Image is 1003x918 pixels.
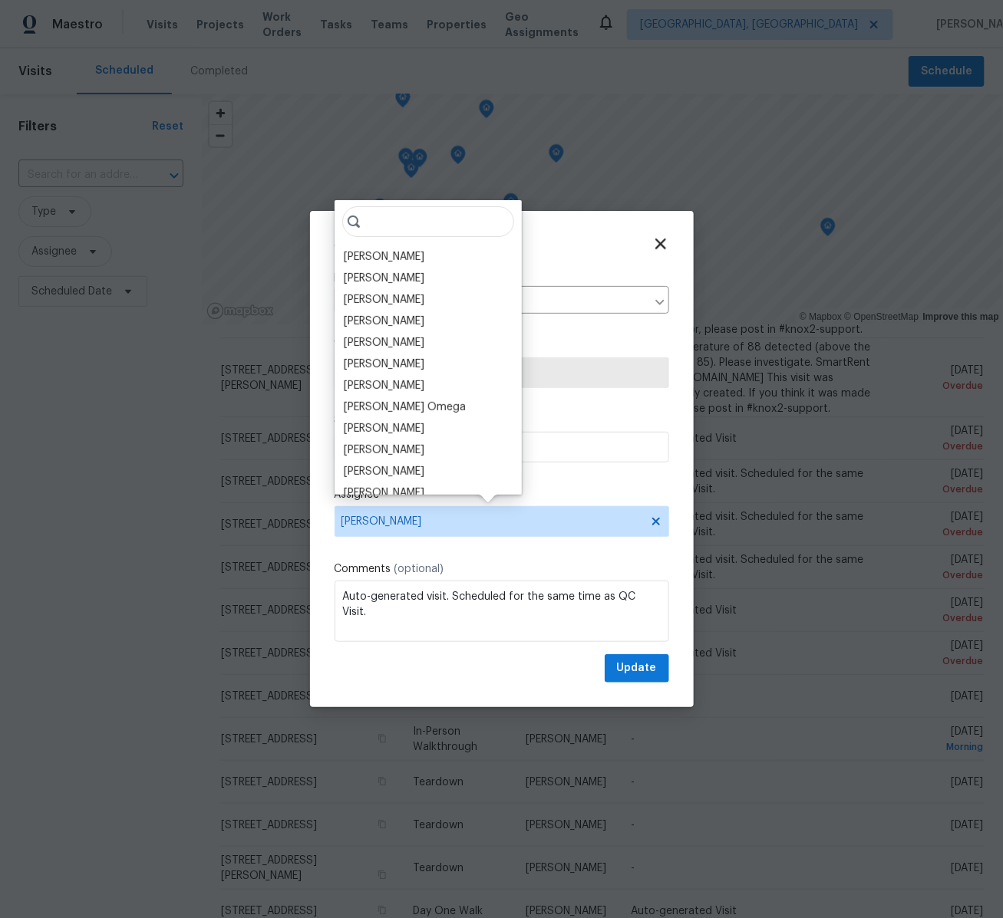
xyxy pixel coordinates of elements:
[341,515,642,528] span: [PERSON_NAME]
[394,564,444,574] span: (optional)
[344,314,424,329] div: [PERSON_NAME]
[652,235,669,253] span: Close
[617,659,657,678] span: Update
[344,378,424,393] div: [PERSON_NAME]
[344,357,424,372] div: [PERSON_NAME]
[335,487,669,502] label: Assignee
[344,292,424,308] div: [PERSON_NAME]
[344,421,424,436] div: [PERSON_NAME]
[344,271,424,286] div: [PERSON_NAME]
[344,485,424,501] div: [PERSON_NAME]
[344,335,424,350] div: [PERSON_NAME]
[344,400,466,415] div: [PERSON_NAME] Omega
[344,464,424,479] div: [PERSON_NAME]
[335,581,669,642] textarea: Auto-generated visit. Scheduled for the same time as QC Visit.
[335,561,669,577] label: Comments
[605,654,669,683] button: Update
[344,443,424,458] div: [PERSON_NAME]
[344,249,424,265] div: [PERSON_NAME]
